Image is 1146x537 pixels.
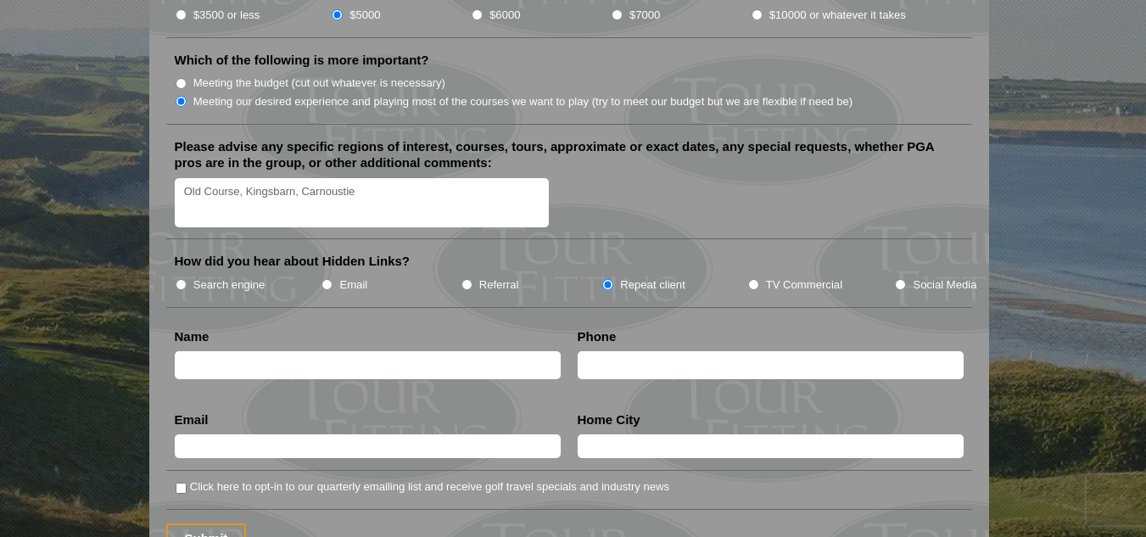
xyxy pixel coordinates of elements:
label: Meeting our desired experience and playing most of the courses we want to play (try to meet our b... [193,93,853,110]
label: $3500 or less [193,7,260,24]
label: $6000 [489,7,520,24]
label: TV Commercial [766,277,842,294]
label: Referral [479,277,519,294]
label: Name [175,328,210,345]
label: Which of the following is more important? [175,52,429,69]
label: Click here to opt-in to our quarterly emailing list and receive golf travel specials and industry... [190,478,669,495]
label: Repeat client [620,277,685,294]
label: $5000 [349,7,380,24]
label: Please advise any specific regions of interest, courses, tours, approximate or exact dates, any s... [175,138,964,171]
label: Meeting the budget (cut out whatever is necessary) [193,75,445,92]
label: Social Media [913,277,976,294]
label: Phone [578,328,617,345]
label: Home City [578,411,640,428]
label: How did you hear about Hidden Links? [175,253,411,270]
label: Email [175,411,209,428]
label: $7000 [629,7,660,24]
label: Search engine [193,277,266,294]
label: Email [339,277,367,294]
label: $10000 or whatever it takes [769,7,906,24]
